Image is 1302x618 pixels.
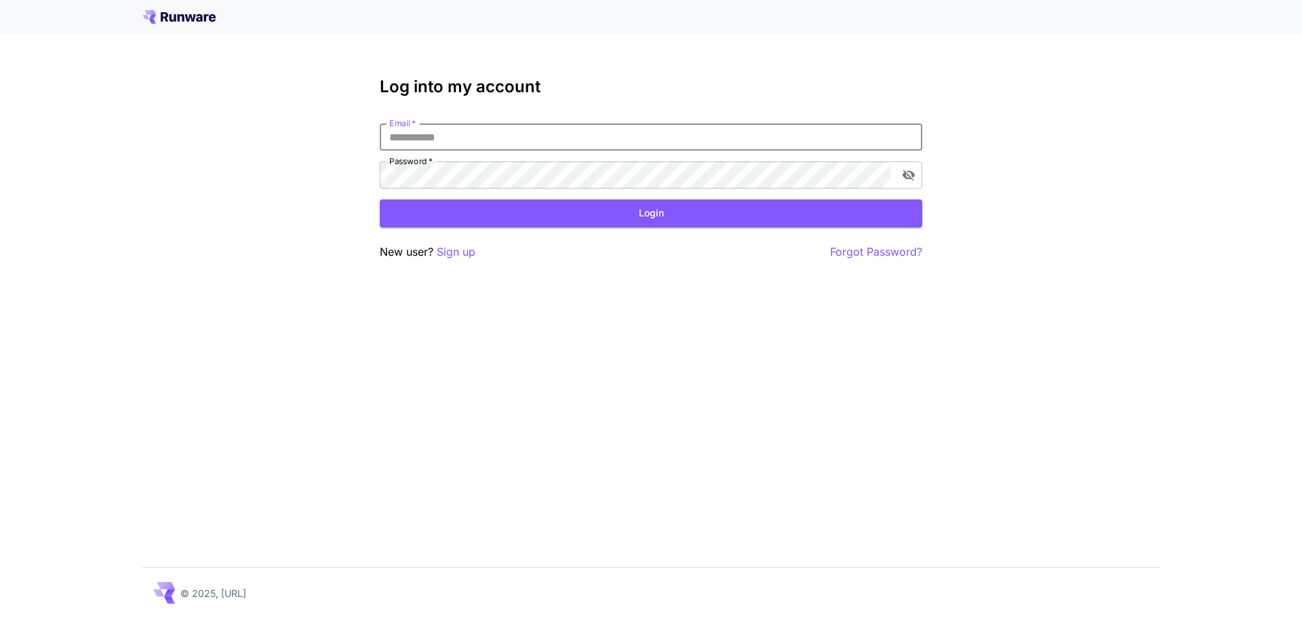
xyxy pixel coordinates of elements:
[389,155,433,167] label: Password
[830,244,922,260] button: Forgot Password?
[437,244,475,260] button: Sign up
[380,77,922,96] h3: Log into my account
[380,244,475,260] p: New user?
[896,163,921,187] button: toggle password visibility
[180,586,246,600] p: © 2025, [URL]
[389,117,416,129] label: Email
[380,199,922,227] button: Login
